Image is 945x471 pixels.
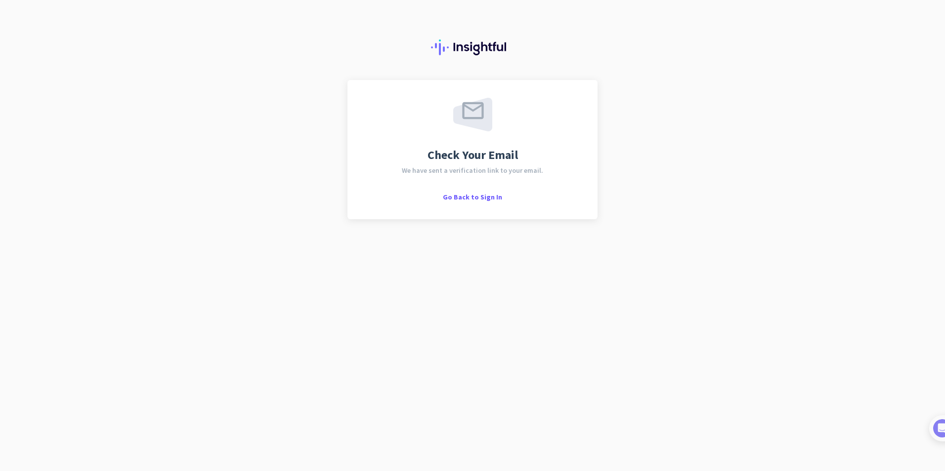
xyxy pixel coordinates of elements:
img: Insightful [431,39,514,55]
span: We have sent a verification link to your email. [402,167,543,174]
span: Check Your Email [428,149,518,161]
span: Go Back to Sign In [443,193,502,201]
img: email-sent [453,98,492,131]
